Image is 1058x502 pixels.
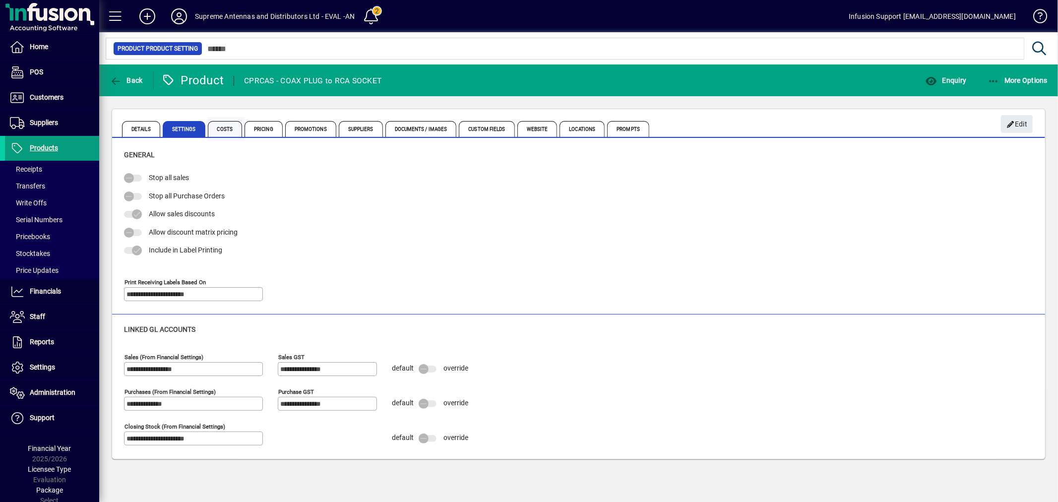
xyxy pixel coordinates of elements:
span: Receipts [10,165,42,173]
span: POS [30,68,43,76]
mat-label: Purchase GST [278,388,314,395]
a: Reports [5,330,99,355]
span: default [392,434,414,441]
a: Transfers [5,178,99,194]
span: Financial Year [28,444,71,452]
a: Financials [5,279,99,304]
span: Stop all sales [149,174,189,182]
mat-label: Sales GST [278,353,305,360]
div: Infusion Support [EMAIL_ADDRESS][DOMAIN_NAME] [849,8,1016,24]
a: Stocktakes [5,245,99,262]
a: Receipts [5,161,99,178]
button: Enquiry [923,71,969,89]
span: Enquiry [925,76,966,84]
span: default [392,399,414,407]
span: Customers [30,93,63,101]
span: Serial Numbers [10,216,62,224]
span: Pricebooks [10,233,50,241]
span: Write Offs [10,199,47,207]
span: Linked GL accounts [124,325,195,333]
span: override [443,434,468,441]
button: More Options [985,71,1051,89]
span: Licensee Type [28,465,71,473]
span: override [443,364,468,372]
span: Transfers [10,182,45,190]
span: Prompts [607,121,649,137]
a: Suppliers [5,111,99,135]
mat-label: Sales (from financial settings) [124,353,203,360]
div: CPRCAS - COAX PLUG to RCA SOCKET [244,73,381,89]
a: Administration [5,380,99,405]
a: Serial Numbers [5,211,99,228]
span: Details [122,121,160,137]
button: Add [131,7,163,25]
span: Website [517,121,558,137]
a: Price Updates [5,262,99,279]
span: Settings [163,121,205,137]
a: Staff [5,305,99,329]
app-page-header-button: Back [99,71,154,89]
div: Product [161,72,224,88]
span: Documents / Images [385,121,457,137]
span: Edit [1006,116,1028,132]
span: Staff [30,313,45,320]
span: Package [36,486,63,494]
span: override [443,399,468,407]
a: POS [5,60,99,85]
span: Products [30,144,58,152]
span: Locations [560,121,605,137]
span: Allow discount matrix pricing [149,228,238,236]
span: Allow sales discounts [149,210,215,218]
a: Home [5,35,99,60]
span: Pricing [245,121,283,137]
a: Customers [5,85,99,110]
a: Knowledge Base [1026,2,1046,34]
span: Home [30,43,48,51]
a: Write Offs [5,194,99,211]
span: Suppliers [339,121,383,137]
span: Suppliers [30,119,58,126]
mat-label: Purchases (from financial settings) [124,388,216,395]
span: Reports [30,338,54,346]
span: Financials [30,287,61,295]
span: General [124,151,155,159]
span: Costs [208,121,243,137]
span: Product Product Setting [118,44,198,54]
a: Settings [5,355,99,380]
a: Support [5,406,99,431]
span: Price Updates [10,266,59,274]
span: Back [110,76,143,84]
a: Pricebooks [5,228,99,245]
span: Stop all Purchase Orders [149,192,225,200]
span: Administration [30,388,75,396]
div: Supreme Antennas and Distributors Ltd - EVAL -AN [195,8,355,24]
span: More Options [988,76,1048,84]
button: Profile [163,7,195,25]
mat-label: Closing stock (from financial settings) [124,423,225,430]
button: Edit [1001,115,1033,133]
span: Settings [30,363,55,371]
span: Custom Fields [459,121,514,137]
span: Promotions [285,121,336,137]
button: Back [107,71,145,89]
mat-label: Print Receiving Labels Based On [124,278,206,285]
span: Stocktakes [10,250,50,257]
span: default [392,364,414,372]
span: Support [30,414,55,422]
span: Include in Label Printing [149,246,222,254]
